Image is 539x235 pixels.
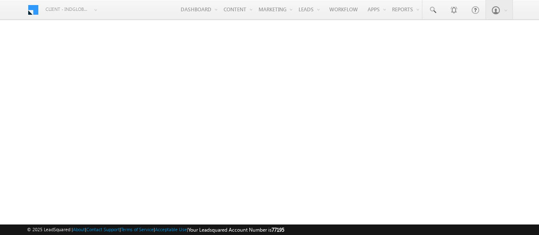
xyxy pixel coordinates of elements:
span: Your Leadsquared Account Number is [188,227,284,233]
a: About [73,227,85,232]
a: Terms of Service [121,227,154,232]
span: © 2025 LeadSquared | | | | | [27,226,284,234]
a: Contact Support [86,227,120,232]
span: Client - indglobal2 (77195) [45,5,90,13]
a: Acceptable Use [155,227,187,232]
span: 77195 [272,227,284,233]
